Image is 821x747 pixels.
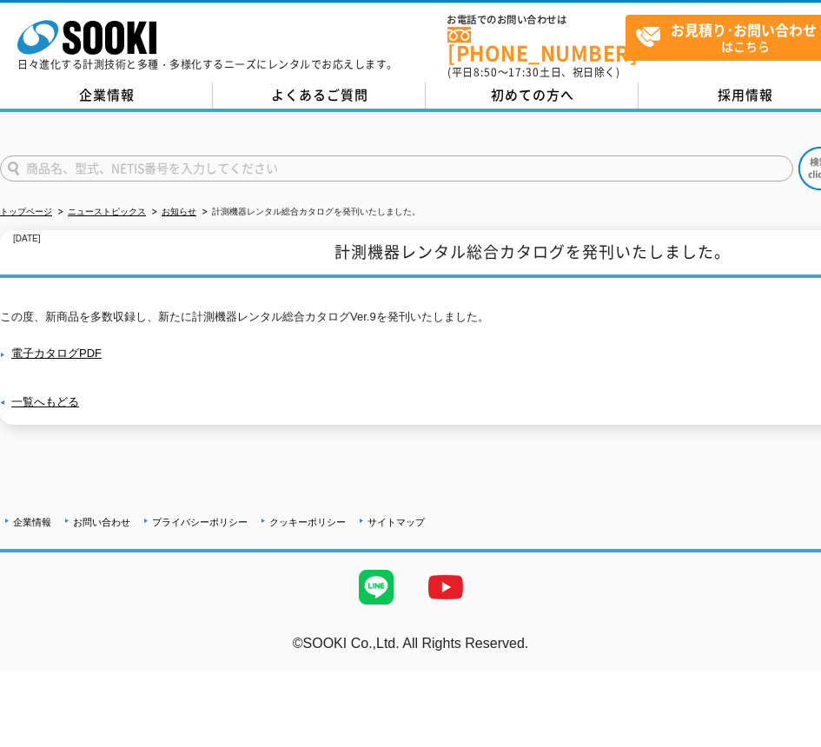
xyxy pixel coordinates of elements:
a: お知らせ [162,207,196,216]
span: 8:50 [473,64,498,80]
span: 初めての方へ [491,85,574,104]
p: 日々進化する計測技術と多種・多様化するニーズにレンタルでお応えします。 [17,59,398,69]
a: よくあるご質問 [213,83,426,109]
a: 初めての方へ [426,83,639,109]
span: お電話でのお問い合わせは [447,15,626,25]
a: 企業情報 [13,517,51,527]
img: YouTube [411,552,480,622]
a: [PHONE_NUMBER] [447,27,626,63]
a: プライバシーポリシー [152,517,248,527]
a: お問い合わせ [73,517,130,527]
span: (平日 ～ 土日、祝日除く) [447,64,619,80]
a: ニューストピックス [68,207,146,216]
a: クッキーポリシー [269,517,346,527]
a: サイトマップ [367,517,425,527]
p: [DATE] [13,230,40,248]
li: 計測機器レンタル総合カタログを発刊いたしました。 [199,203,420,221]
a: 一覧へもどる [11,395,79,408]
a: テストMail [754,654,821,669]
img: LINE [341,552,411,622]
strong: お見積り･お問い合わせ [671,19,817,40]
span: 17:30 [508,64,540,80]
